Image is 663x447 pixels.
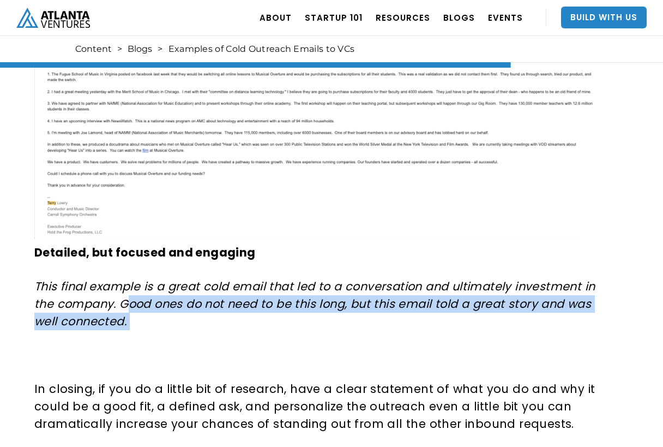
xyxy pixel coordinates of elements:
a: Startup 101 [305,2,363,33]
div: > [158,44,162,55]
strong: Detailed, but focused and engaging [34,245,256,260]
a: EVENTS [488,2,523,33]
a: Blogs [128,44,152,55]
a: ABOUT [260,2,292,33]
a: Content [75,44,112,55]
em: This final example is a great cold email that led to a conversation and ultimately investment in ... [34,278,595,329]
div: > [117,44,122,55]
div: Examples of Cold Outreach Emails to VCs [168,44,355,55]
p: ‍ [34,347,598,364]
p: In closing, if you do a little bit of research, have a clear statement of what you do and why it ... [34,380,598,433]
a: RESOURCES [376,2,430,33]
a: BLOGS [443,2,475,33]
a: Build With Us [561,7,647,28]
